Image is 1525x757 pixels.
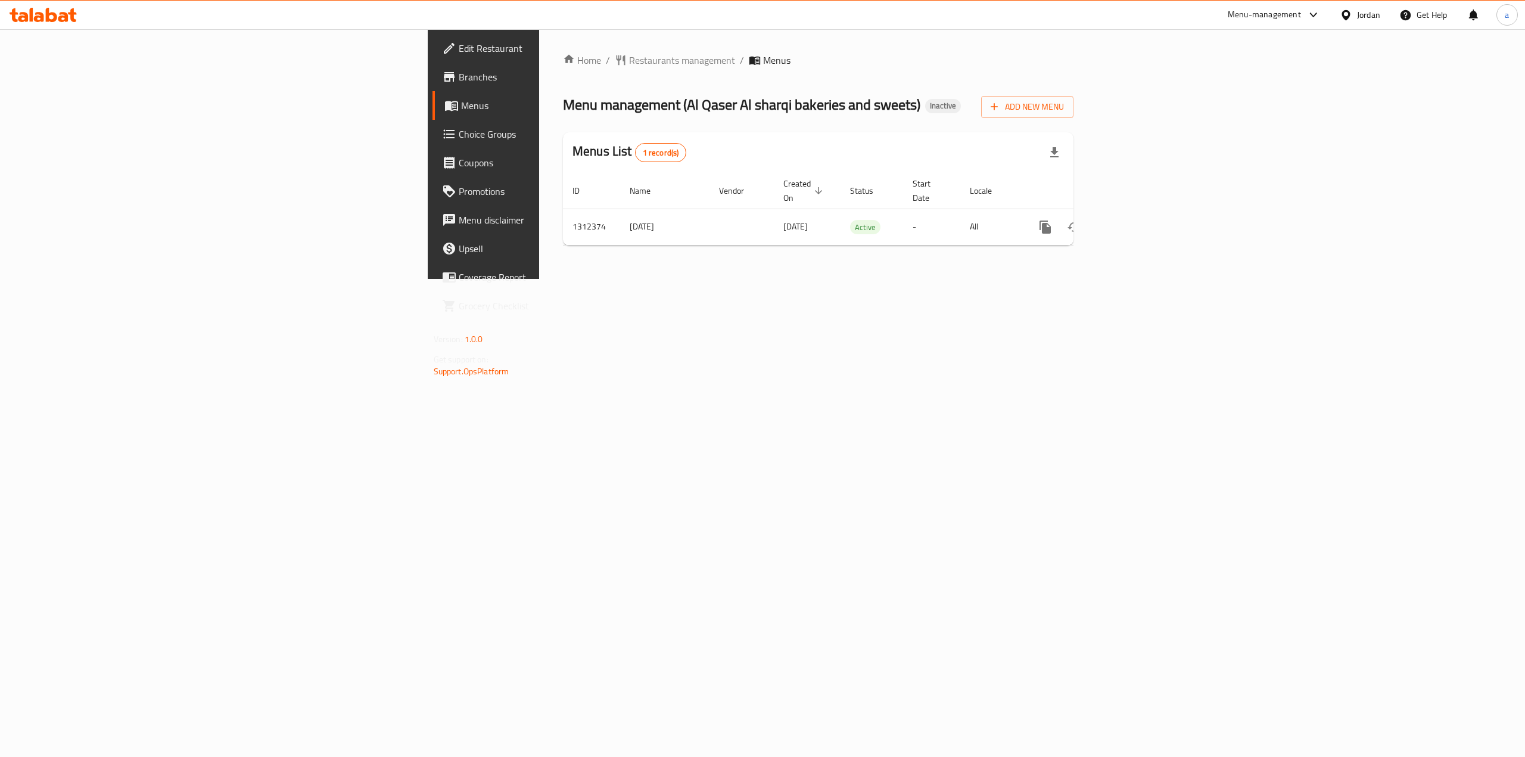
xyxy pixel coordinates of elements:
a: Edit Restaurant [432,34,683,63]
span: Menus [461,98,673,113]
li: / [740,53,744,67]
h2: Menus List [572,142,686,162]
button: Change Status [1060,213,1088,241]
td: All [960,209,1022,245]
a: Support.OpsPlatform [434,364,509,379]
a: Choice Groups [432,120,683,148]
nav: breadcrumb [563,53,1073,67]
span: 1 record(s) [636,147,686,159]
div: Total records count [635,143,687,162]
span: Grocery Checklist [459,299,673,313]
div: Inactive [925,99,961,113]
a: Coverage Report [432,263,683,291]
span: Add New Menu [991,100,1064,114]
span: Name [630,184,666,198]
span: 1.0.0 [465,331,483,347]
span: Upsell [459,241,673,256]
td: - [903,209,960,245]
span: [DATE] [783,219,808,234]
span: Active [850,221,880,234]
span: Inactive [925,101,961,111]
span: Locale [970,184,1007,198]
button: Add New Menu [981,96,1073,118]
span: Promotions [459,184,673,198]
span: Get support on: [434,352,488,367]
div: Export file [1040,138,1069,167]
span: Branches [459,70,673,84]
span: Menu disclaimer [459,213,673,227]
a: Menu disclaimer [432,206,683,234]
span: Edit Restaurant [459,41,673,55]
span: Coupons [459,156,673,170]
div: Jordan [1357,8,1380,21]
span: Status [850,184,889,198]
a: Promotions [432,177,683,206]
button: more [1031,213,1060,241]
a: Branches [432,63,683,91]
table: enhanced table [563,173,1155,246]
span: Created On [783,176,826,205]
a: Menus [432,91,683,120]
span: Vendor [719,184,760,198]
div: Menu-management [1228,8,1301,22]
span: Version: [434,331,463,347]
span: ID [572,184,595,198]
span: Menus [763,53,790,67]
a: Upsell [432,234,683,263]
a: Coupons [432,148,683,177]
span: a [1505,8,1509,21]
a: Grocery Checklist [432,291,683,320]
span: Choice Groups [459,127,673,141]
th: Actions [1022,173,1155,209]
span: Menu management ( Al Qaser Al sharqi bakeries and sweets ) [563,91,920,118]
span: Coverage Report [459,270,673,284]
span: Start Date [913,176,946,205]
